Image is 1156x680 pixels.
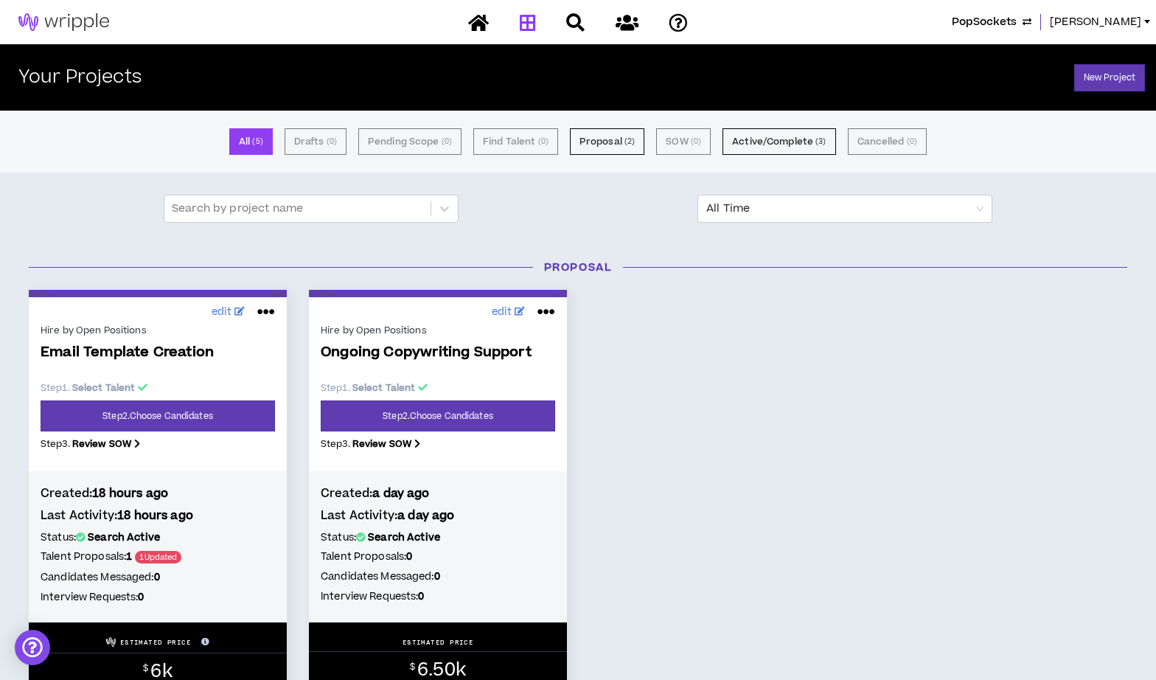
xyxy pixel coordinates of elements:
b: Search Active [368,530,440,545]
h5: Candidates Messaged: [41,569,275,586]
small: ( 0 ) [538,135,549,148]
b: 1 [126,549,132,564]
p: Step 3 . [41,437,275,451]
a: Step2.Choose Candidates [41,400,275,431]
small: ( 0 ) [327,135,337,148]
a: New Project [1074,64,1145,91]
small: ( 5 ) [252,135,262,148]
h5: Interview Requests: [41,589,275,606]
h2: Your Projects [18,67,142,89]
b: 0 [418,589,424,604]
a: edit [208,301,248,324]
small: ( 2 ) [624,135,635,148]
h4: Last Activity: [321,507,555,524]
span: edit [492,305,512,320]
p: Step 1 . [321,381,555,395]
h5: Candidates Messaged: [321,569,555,585]
div: Open Intercom Messenger [15,630,50,665]
button: SOW (0) [656,128,711,155]
h5: Status: [321,530,555,546]
b: 0 [138,590,144,605]
span: Email Template Creation [41,344,275,361]
button: Drafts (0) [285,128,347,155]
span: PopSockets [952,14,1017,30]
a: edit [488,301,529,324]
button: All (5) [229,128,273,155]
h4: Last Activity: [41,507,275,524]
span: All Time [706,195,983,222]
h4: Created: [41,485,275,502]
b: Select Talent [352,381,416,395]
button: Cancelled (0) [848,128,927,155]
small: ( 0 ) [442,135,452,148]
span: 1 Updated [135,551,181,563]
button: Active/Complete (3) [722,128,835,155]
b: Select Talent [72,381,136,395]
p: ESTIMATED PRICE [120,638,192,647]
p: ESTIMATED PRICE [403,638,474,647]
button: Pending Scope (0) [358,128,462,155]
b: a day ago [372,485,429,502]
b: a day ago [397,507,454,524]
b: 0 [406,549,412,564]
b: Review SOW [72,437,131,451]
b: Search Active [88,530,160,545]
b: 0 [434,569,440,584]
div: Hire by Open Positions [321,324,555,337]
h5: Talent Proposals: [321,549,555,565]
small: ( 0 ) [691,135,701,148]
p: Step 1 . [41,381,275,395]
button: Find Talent (0) [473,128,558,155]
p: Step 3 . [321,437,555,451]
small: ( 0 ) [907,135,917,148]
b: 0 [154,570,160,585]
b: 18 hours ago [117,507,193,524]
img: Wripple [106,637,116,647]
span: Ongoing Copywriting Support [321,344,555,361]
h5: Interview Requests: [321,589,555,605]
a: Step2.Choose Candidates [321,400,555,431]
button: Proposal (2) [570,128,644,155]
h4: Created: [321,485,555,502]
sup: $ [143,662,148,675]
small: ( 3 ) [815,135,826,148]
div: Hire by Open Positions [41,324,275,337]
sup: $ [410,661,415,673]
span: edit [212,305,231,320]
h5: Status: [41,530,275,546]
b: 18 hours ago [92,485,168,502]
b: Review SOW [352,437,411,451]
h3: Proposal [18,260,1138,275]
button: PopSockets [952,14,1031,30]
span: [PERSON_NAME] [1050,14,1141,30]
h5: Talent Proposals: [41,549,275,566]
